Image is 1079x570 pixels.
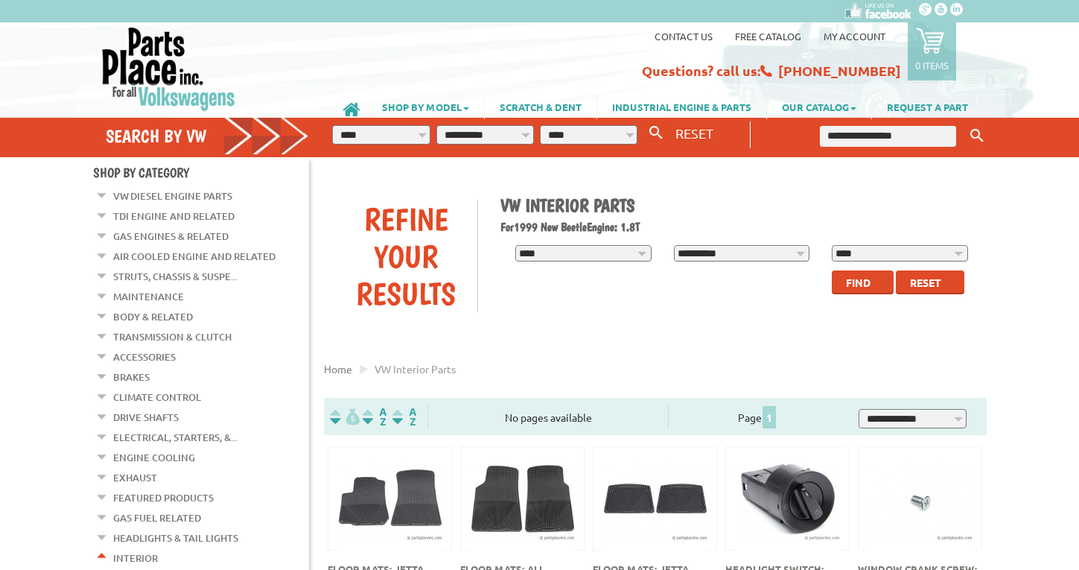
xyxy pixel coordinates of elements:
a: Gas Fuel Related [113,508,201,528]
a: Electrical, Starters, &... [113,428,238,447]
span: Reset [910,276,941,289]
a: Featured Products [113,488,214,507]
a: My Account [824,30,885,42]
a: SCRATCH & DENT [485,94,596,119]
span: VW interior parts [375,362,456,376]
a: INDUSTRIAL ENGINE & PARTS [597,94,766,119]
div: Refine Your Results [335,200,478,312]
a: Engine Cooling [113,448,195,467]
p: 0 items [915,59,949,72]
a: Interior [113,548,158,568]
a: Struts, Chassis & Suspe... [113,267,238,286]
a: VW Diesel Engine Parts [113,186,232,206]
a: Air Cooled Engine and Related [113,247,276,266]
a: Transmission & Clutch [113,327,232,346]
span: 1 [763,406,776,428]
h4: Search by VW [106,125,310,147]
div: No pages available [428,410,668,425]
a: Maintenance [113,287,184,306]
a: 0 items [908,22,956,80]
a: Gas Engines & Related [113,227,229,246]
a: Free Catalog [735,30,801,42]
span: For [500,220,514,234]
a: Body & Related [113,307,193,326]
a: REQUEST A PART [872,94,983,119]
img: filterpricelow.svg [330,408,360,425]
div: Page [668,405,845,428]
button: RESET [669,122,719,144]
a: Home [324,362,352,376]
a: Accessories [113,347,176,367]
a: Climate Control [113,387,201,407]
a: OUR CATALOG [767,94,871,119]
span: Find [846,276,870,289]
button: Reset [896,270,964,294]
a: SHOP BY MODEL [367,94,484,119]
a: Brakes [113,367,150,387]
a: TDI Engine and Related [113,206,235,226]
img: Sort by Headline [360,408,389,425]
h1: VW Interior Parts [500,194,975,216]
img: Parts Place Inc! [101,26,237,112]
button: Find [832,270,894,294]
h4: Shop By Category [93,165,309,180]
button: Search By VW... [643,122,669,144]
h2: 1999 New Beetle [500,220,975,234]
img: Sort by Sales Rank [389,408,419,425]
a: Headlights & Tail Lights [113,528,238,548]
button: Keyword Search [966,124,988,148]
a: Exhaust [113,468,157,487]
a: Drive Shafts [113,408,179,427]
span: RESET [675,125,713,141]
span: Engine: 1.8T [587,220,640,234]
a: Contact us [655,30,713,42]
